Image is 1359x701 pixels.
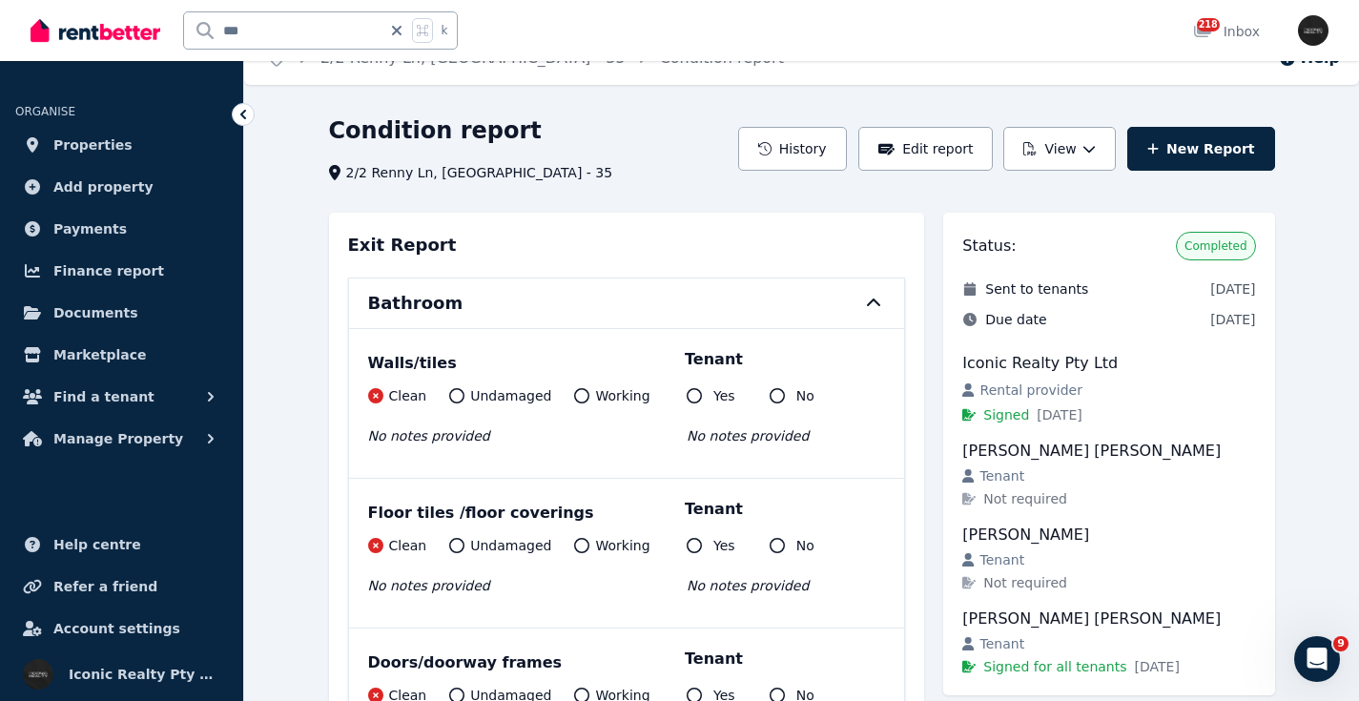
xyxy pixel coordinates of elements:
[470,386,551,405] span: Undamaged
[980,466,1025,485] span: Tenant
[1298,15,1328,46] img: Iconic Realty Pty Ltd
[685,648,743,670] p: Tenant
[53,134,133,156] span: Properties
[1210,310,1255,329] span: [DATE]
[962,352,1255,375] div: Iconic Realty Pty Ltd
[796,386,814,405] span: No
[15,336,228,374] a: Marketplace
[329,115,542,146] h1: Condition report
[962,524,1255,546] div: [PERSON_NAME]
[15,105,75,118] span: ORGANISE
[31,16,160,45] img: RentBetter
[685,348,743,371] p: Tenant
[53,217,127,240] span: Payments
[53,385,154,408] span: Find a tenant
[1135,657,1180,676] span: [DATE]
[1210,279,1255,299] span: [DATE]
[15,567,228,606] a: Refer a friend
[53,259,164,282] span: Finance report
[1127,127,1275,171] a: New Report
[1037,405,1081,424] span: [DATE]
[69,663,220,686] span: Iconic Realty Pty Ltd
[441,23,447,38] span: k
[983,657,1126,676] span: Signed for all tenants
[15,378,228,416] button: Find a tenant
[685,498,743,521] p: Tenant
[15,294,228,332] a: Documents
[962,235,1016,258] h3: Status:
[368,428,490,443] span: No notes provided
[1333,636,1349,651] span: 9
[1197,18,1220,31] span: 218
[962,440,1255,463] div: [PERSON_NAME] [PERSON_NAME]
[595,536,649,555] span: Working
[389,386,427,405] span: Clean
[368,651,886,674] div: Doors/doorway frames
[1003,127,1115,171] button: View
[15,252,228,290] a: Finance report
[980,634,1025,653] span: Tenant
[1193,22,1260,41] div: Inbox
[980,381,1082,400] span: Rental provider
[985,310,1046,329] span: Due date
[346,163,613,182] span: 2/2 Renny Ln, [GEOGRAPHIC_DATA] - 35
[595,386,649,405] span: Working
[15,126,228,164] a: Properties
[687,578,809,593] span: No notes provided
[23,659,53,690] img: Iconic Realty Pty Ltd
[858,127,994,171] button: Edit report
[15,168,228,206] a: Add property
[15,420,228,458] button: Manage Property
[983,573,1067,592] span: Not required
[985,279,1088,299] span: Sent to tenants
[713,536,735,555] span: Yes
[53,301,138,324] span: Documents
[962,608,1255,630] div: [PERSON_NAME] [PERSON_NAME]
[53,617,180,640] span: Account settings
[53,175,154,198] span: Add property
[53,427,183,450] span: Manage Property
[368,352,886,375] div: Walls/tiles
[983,489,1067,508] span: Not required
[53,575,157,598] span: Refer a friend
[796,536,814,555] span: No
[348,232,457,258] h3: Exit Report
[470,536,551,555] span: Undamaged
[389,536,427,555] span: Clean
[980,550,1025,569] span: Tenant
[1184,238,1246,254] span: Completed
[15,526,228,564] a: Help centre
[713,386,735,405] span: Yes
[15,210,228,248] a: Payments
[368,578,490,593] span: No notes provided
[738,127,847,171] button: History
[368,502,886,525] div: Floor tiles /floor coverings
[53,343,146,366] span: Marketplace
[15,609,228,648] a: Account settings
[53,533,141,556] span: Help centre
[687,428,809,443] span: No notes provided
[368,290,463,317] h6: Bathroom
[983,405,1029,424] span: Signed
[1294,636,1340,682] iframe: Intercom live chat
